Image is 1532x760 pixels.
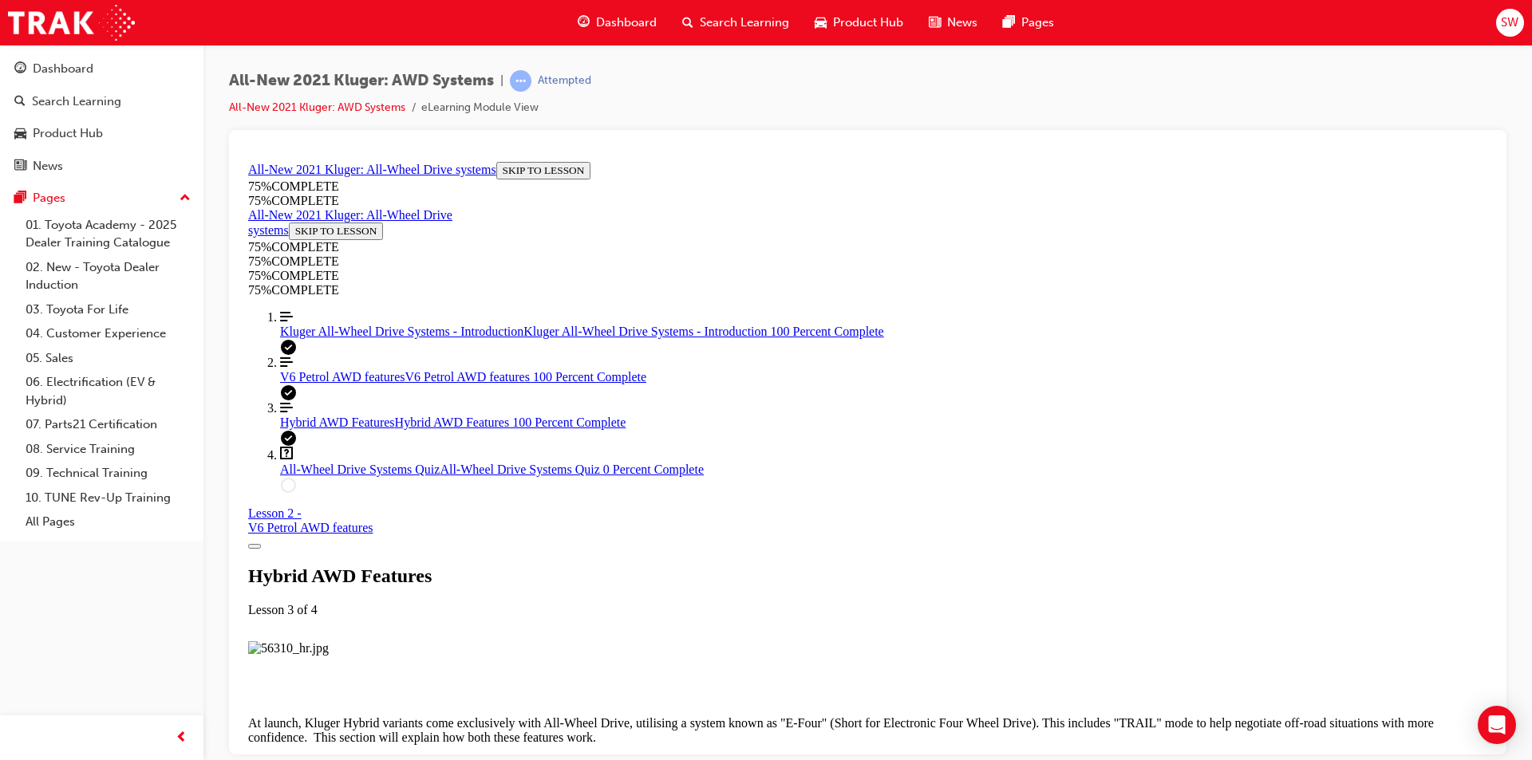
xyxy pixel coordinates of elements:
[14,62,26,77] span: guage-icon
[6,7,255,21] a: All-New 2021 Kluger: All-Wheel Drive systems
[6,183,197,213] button: Pages
[14,159,26,174] span: news-icon
[6,119,197,148] a: Product Hub
[815,13,827,33] span: car-icon
[6,38,1246,53] div: 75 % COMPLETE
[1478,706,1516,744] div: Open Intercom Messenger
[929,13,941,33] span: news-icon
[947,14,977,32] span: News
[19,255,197,297] a: 02. New - Toyota Dealer Induction
[14,95,26,109] span: search-icon
[6,53,211,81] a: All-New 2021 Kluger: All-Wheel Drive systems
[8,5,135,41] img: Trak
[510,70,531,92] span: learningRecordVerb_ATTEMPT-icon
[1501,14,1518,32] span: SW
[6,351,131,380] a: Lesson 2 - V6 Petrol AWD features
[19,486,197,510] a: 10. TUNE Rev-Up Training
[833,14,903,32] span: Product Hub
[33,60,93,78] div: Dashboard
[6,99,230,113] div: 75 % COMPLETE
[682,13,693,33] span: search-icon
[6,447,1246,462] div: Lesson 3 of 4
[6,53,230,113] section: Course Information
[6,155,1246,338] nav: Course Outline
[19,321,197,346] a: 04. Customer Experience
[596,14,657,32] span: Dashboard
[32,93,121,111] div: Search Learning
[700,14,789,32] span: Search Learning
[6,365,131,380] div: V6 Petrol AWD features
[19,461,197,486] a: 09. Technical Training
[565,6,669,39] a: guage-iconDashboard
[6,85,230,99] div: 75 % COMPLETE
[6,410,1246,431] h1: Hybrid AWD Features
[180,188,191,209] span: up-icon
[6,87,197,116] a: Search Learning
[33,124,103,143] div: Product Hub
[6,6,1246,338] section: Course Overview
[1003,13,1015,33] span: pages-icon
[1021,14,1054,32] span: Pages
[19,370,197,412] a: 06. Electrification (EV & Hybrid)
[19,510,197,534] a: All Pages
[6,152,197,181] a: News
[421,99,539,117] li: eLearning Module View
[176,728,188,748] span: prev-icon
[19,437,197,462] a: 08. Service Training
[538,73,591,89] div: Attempted
[6,6,1246,53] section: Course Information
[6,388,19,393] button: Toggle Course Overview
[6,54,197,84] a: Dashboard
[19,213,197,255] a: 01. Toyota Academy - 2025 Dealer Training Catalogue
[916,6,990,39] a: news-iconNews
[6,561,1246,589] p: At launch, Kluger Hybrid variants come exclusively with All-Wheel Drive, utilising a system known...
[19,412,197,437] a: 07. Parts21 Certification
[229,100,405,114] a: All-New 2021 Kluger: AWD Systems
[14,191,26,206] span: pages-icon
[500,72,503,90] span: |
[6,51,197,183] button: DashboardSearch LearningProduct HubNews
[6,351,131,380] div: Lesson 2 -
[6,128,1246,142] div: 75 % COMPLETE
[669,6,802,39] a: search-iconSearch Learning
[6,24,1246,38] div: 75 % COMPLETE
[1496,9,1524,37] button: SW
[990,6,1067,39] a: pages-iconPages
[6,113,1246,128] div: 75 % COMPLETE
[33,157,63,175] div: News
[6,486,87,500] img: 56310_hr.jpg
[229,72,494,90] span: All-New 2021 Kluger: AWD Systems
[14,127,26,141] span: car-icon
[19,346,197,371] a: 05. Sales
[578,13,590,33] span: guage-icon
[19,297,197,322] a: 03. Toyota For Life
[802,6,916,39] a: car-iconProduct Hub
[33,189,65,207] div: Pages
[6,410,1246,462] section: Lesson Header
[255,6,349,24] button: SKIP TO LESSON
